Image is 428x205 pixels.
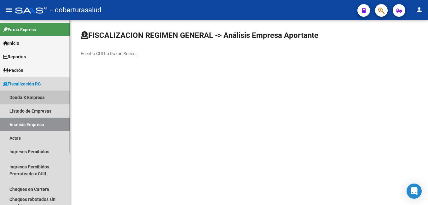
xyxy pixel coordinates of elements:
mat-icon: menu [5,6,13,14]
span: Firma Express [3,26,36,33]
span: Padrón [3,67,23,74]
span: Inicio [3,40,19,47]
span: Reportes [3,53,26,60]
span: Fiscalización RG [3,80,41,87]
div: Open Intercom Messenger [407,184,422,199]
span: - coberturasalud [50,3,101,17]
mat-icon: person [415,6,423,14]
h1: FISCALIZACION REGIMEN GENERAL -> Análisis Empresa Aportante [81,30,318,40]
